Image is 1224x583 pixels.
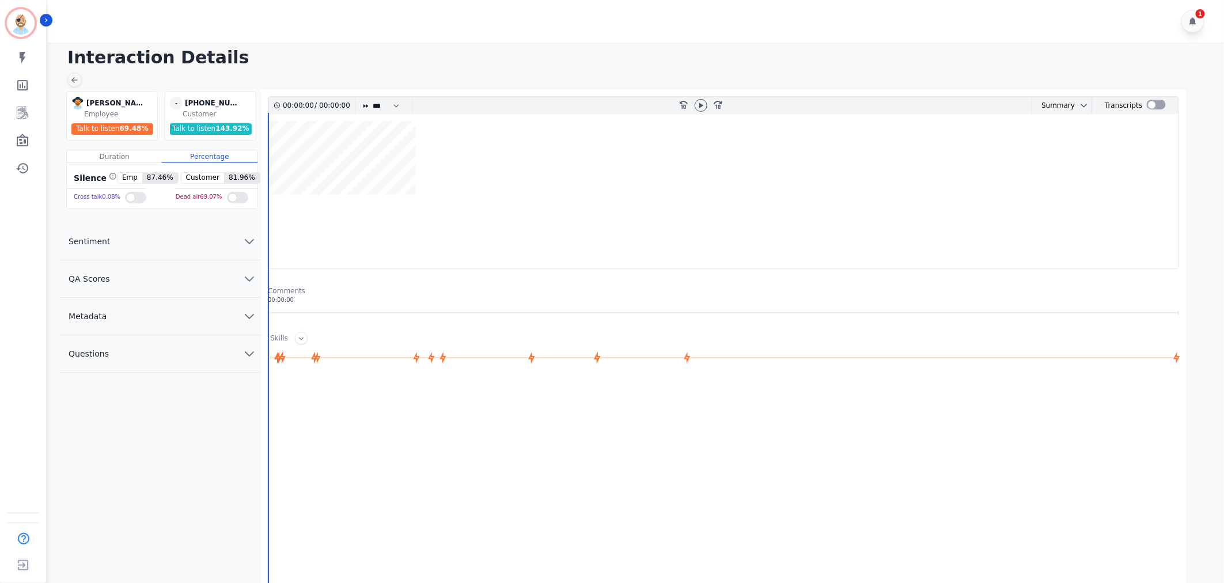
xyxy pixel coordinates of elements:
[1075,101,1089,110] button: chevron down
[1032,97,1075,114] div: Summary
[242,234,256,248] svg: chevron down
[59,223,261,260] button: Sentiment chevron down
[176,189,222,206] div: Dead air 69.07 %
[170,123,252,135] div: Talk to listen
[59,348,118,359] span: Questions
[59,335,261,373] button: Questions chevron down
[86,97,144,109] div: [PERSON_NAME]
[1079,101,1089,110] svg: chevron down
[170,97,183,109] span: -
[268,296,1179,304] div: 00:00:00
[7,9,35,37] img: Bordered avatar
[215,124,249,132] span: 143.92 %
[59,298,261,335] button: Metadata chevron down
[67,150,162,163] div: Duration
[74,189,120,206] div: Cross talk 0.08 %
[317,97,348,114] div: 00:00:00
[268,286,1179,296] div: Comments
[59,273,119,285] span: QA Scores
[59,236,119,247] span: Sentiment
[84,109,155,119] div: Employee
[242,309,256,323] svg: chevron down
[183,109,253,119] div: Customer
[59,311,116,322] span: Metadata
[242,272,256,286] svg: chevron down
[224,173,260,183] span: 81.96 %
[185,97,242,109] div: [PHONE_NUMBER]
[59,260,261,298] button: QA Scores chevron down
[71,123,153,135] div: Talk to listen
[1105,97,1142,114] div: Transcripts
[67,47,1212,68] h1: Interaction Details
[118,173,142,183] span: Emp
[1196,9,1205,18] div: 1
[181,173,224,183] span: Customer
[270,334,288,344] div: Skills
[283,97,353,114] div: /
[142,173,178,183] span: 87.46 %
[242,347,256,361] svg: chevron down
[283,97,314,114] div: 00:00:00
[71,172,117,184] div: Silence
[162,150,257,163] div: Percentage
[120,124,149,132] span: 69.48 %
